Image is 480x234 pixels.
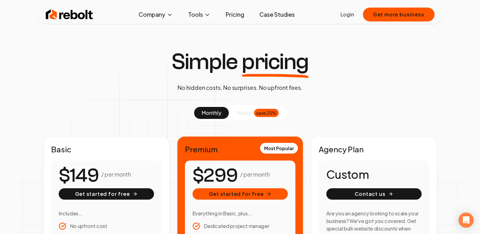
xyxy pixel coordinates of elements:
button: Get started for free [193,188,288,200]
number-flow-react: $149 [59,161,99,190]
span: yearly [236,109,251,117]
number-flow-react: $299 [193,161,238,190]
button: Company [133,8,178,21]
a: Pricing [221,8,249,21]
p: / per month [101,170,131,179]
button: Get started for free [59,188,154,200]
p: No hidden costs. No surprises. No upfront fees. [177,83,302,92]
h3: Everything in Basic, plus... [193,210,288,217]
h2: Basic [51,144,162,154]
span: pricing [242,50,309,73]
a: Case Studies [254,8,300,21]
h3: Includes... [59,210,154,217]
div: Most Popular [260,143,298,154]
h1: Custom [326,168,422,181]
img: Rebolt Logo [46,8,93,21]
button: Tools [183,8,216,21]
button: yearlysave 25% [229,107,286,119]
a: Login [341,11,354,18]
li: No upfront cost [59,222,154,230]
button: Get more business [363,8,435,21]
span: monthly [202,109,221,116]
h2: Premium [185,144,295,154]
div: save 25% [254,109,279,117]
h1: Simple [171,50,309,73]
h2: Agency Plan [319,144,429,154]
button: Contact us [326,188,422,200]
p: / per month [240,170,270,179]
div: Open Intercom Messenger [459,213,474,228]
li: Dedicated project manager [193,222,288,230]
button: monthly [194,107,229,119]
